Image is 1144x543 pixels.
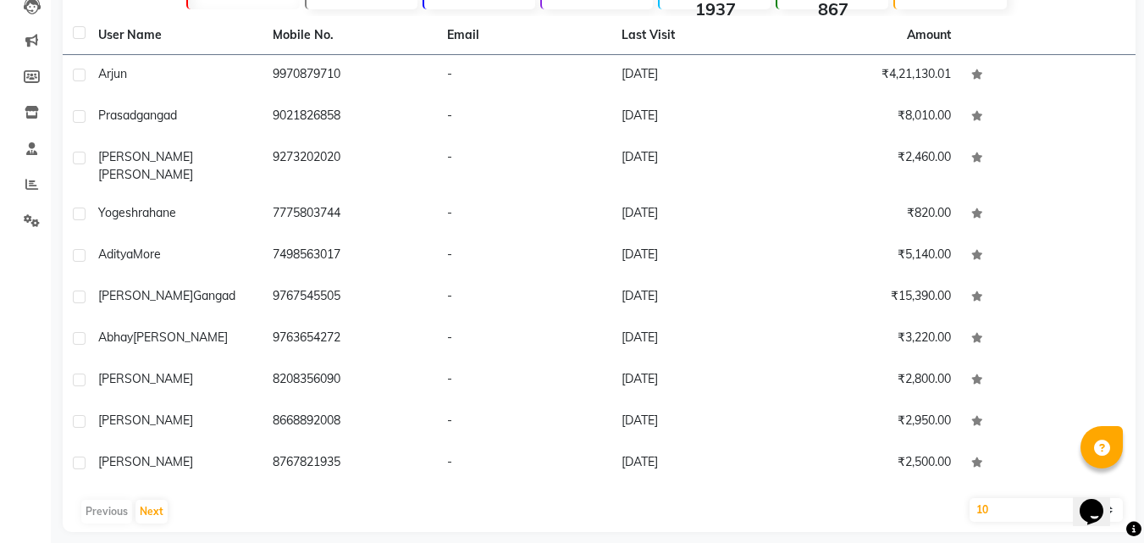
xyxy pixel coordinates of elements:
span: [PERSON_NAME] [98,149,193,164]
span: gangad [136,108,177,123]
td: ₹820.00 [787,194,961,235]
td: [DATE] [611,138,786,194]
span: More [133,247,161,262]
span: [PERSON_NAME] [98,288,193,303]
td: - [437,194,611,235]
th: User Name [88,16,263,55]
td: [DATE] [611,55,786,97]
td: 7498563017 [263,235,437,277]
td: - [437,319,611,360]
td: [DATE] [611,402,786,443]
td: ₹2,800.00 [787,360,961,402]
iframe: chat widget [1073,475,1127,526]
span: abhay [98,330,133,345]
span: [PERSON_NAME] [98,167,193,182]
td: ₹2,950.00 [787,402,961,443]
td: [DATE] [611,443,786,485]
td: ₹2,500.00 [787,443,961,485]
td: - [437,277,611,319]
span: prasad [98,108,136,123]
td: [DATE] [611,194,786,235]
td: ₹8,010.00 [787,97,961,138]
span: [PERSON_NAME] [98,454,193,469]
td: ₹5,140.00 [787,235,961,277]
td: 9021826858 [263,97,437,138]
td: 9767545505 [263,277,437,319]
td: ₹2,460.00 [787,138,961,194]
td: - [437,55,611,97]
span: Arjun [98,66,127,81]
td: [DATE] [611,235,786,277]
span: yogesh [98,205,138,220]
button: Next [135,500,168,524]
th: Email [437,16,611,55]
td: - [437,138,611,194]
td: 8208356090 [263,360,437,402]
td: [DATE] [611,319,786,360]
th: Amount [897,16,961,54]
span: [PERSON_NAME] [133,330,228,345]
td: ₹3,220.00 [787,319,961,360]
span: gangad [193,288,235,303]
td: - [437,443,611,485]
th: Last Visit [611,16,786,55]
td: 9970879710 [263,55,437,97]
td: - [437,97,611,138]
td: ₹15,390.00 [787,277,961,319]
td: - [437,235,611,277]
td: - [437,402,611,443]
td: 8767821935 [263,443,437,485]
td: 7775803744 [263,194,437,235]
td: 9763654272 [263,319,437,360]
td: [DATE] [611,277,786,319]
td: - [437,360,611,402]
span: Aditya [98,247,133,262]
td: 8668892008 [263,402,437,443]
td: [DATE] [611,360,786,402]
td: ₹4,21,130.01 [787,55,961,97]
span: [PERSON_NAME] [98,371,193,386]
span: rahane [138,205,176,220]
td: 9273202020 [263,138,437,194]
span: [PERSON_NAME] [98,413,193,428]
th: Mobile No. [263,16,437,55]
td: [DATE] [611,97,786,138]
